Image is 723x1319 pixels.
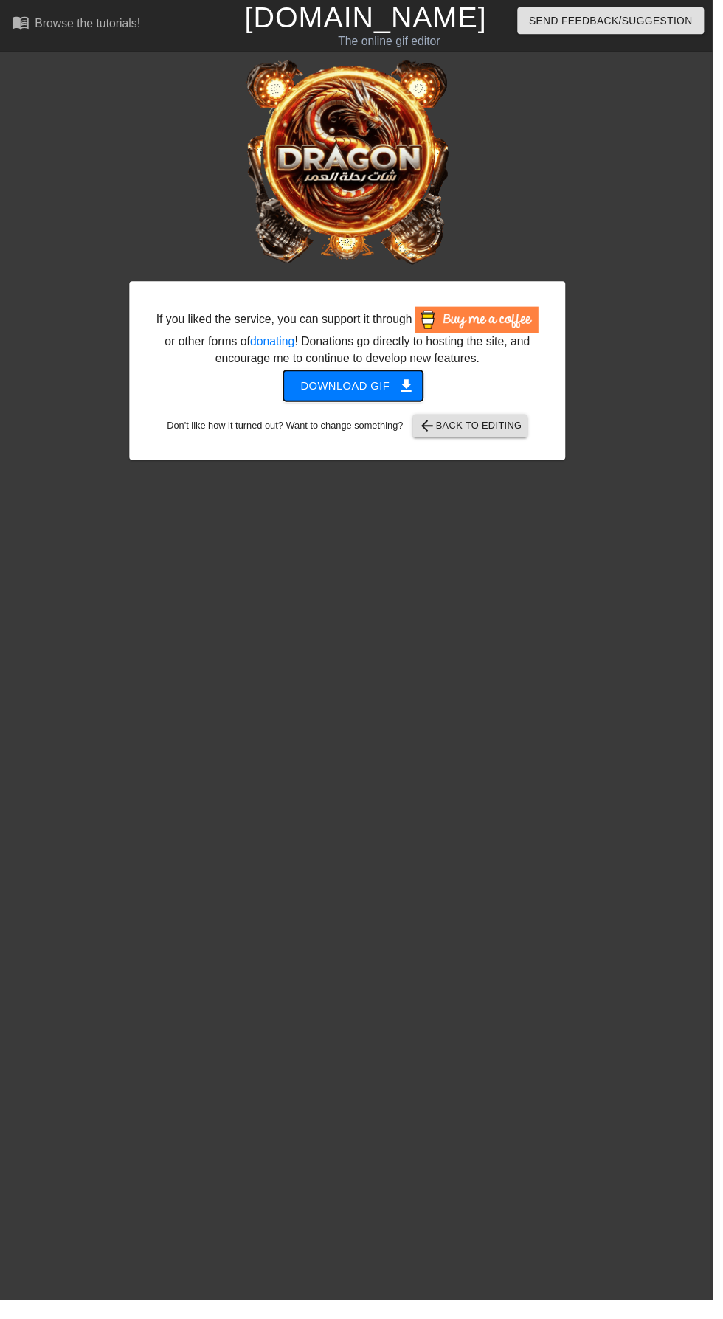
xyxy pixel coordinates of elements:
[419,420,536,444] button: Back to Editing
[404,383,421,401] span: get_app
[249,1,494,34] a: [DOMAIN_NAME]
[305,382,412,401] span: Download gif
[276,384,430,397] a: Download gif
[421,311,547,338] img: Buy Me A Coffee
[12,14,30,32] span: menu_book
[154,420,551,444] div: Don't like how it turned out? Want to change something?
[288,376,430,407] button: Download gif
[35,18,142,30] div: Browse the tutorials!
[525,7,715,35] button: Send Feedback/Suggestion
[157,311,548,373] div: If you liked the service, you can support it through or other forms of ! Donations go directly to...
[254,340,299,353] a: donating
[246,58,459,271] img: 1Im1Dp8A.gif
[249,33,542,51] div: The online gif editor
[12,14,142,37] a: Browse the tutorials!
[425,423,530,441] span: Back to Editing
[425,423,443,441] span: arrow_back
[537,12,703,30] span: Send Feedback/Suggestion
